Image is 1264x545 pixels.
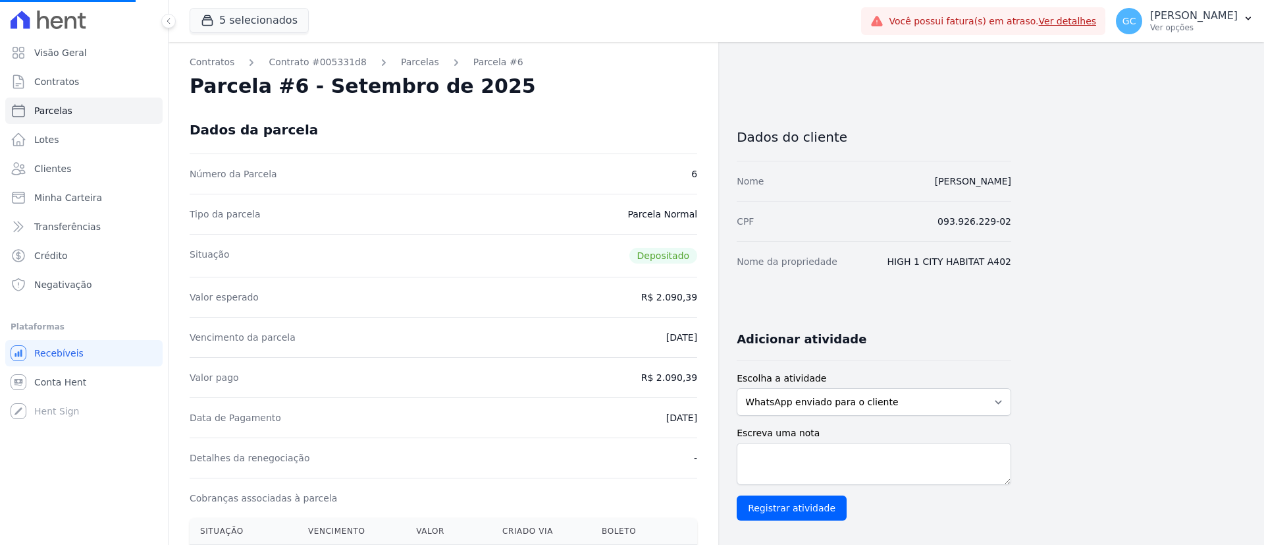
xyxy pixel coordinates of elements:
[737,372,1011,386] label: Escolha a atividade
[190,8,309,33] button: 5 selecionados
[5,40,163,66] a: Visão Geral
[190,492,337,505] dt: Cobranças associadas à parcela
[1039,16,1097,26] a: Ver detalhes
[269,55,367,69] a: Contrato #005331d8
[5,69,163,95] a: Contratos
[473,55,523,69] a: Parcela #6
[190,208,261,221] dt: Tipo da parcela
[737,426,1011,440] label: Escreva uma nota
[5,156,163,182] a: Clientes
[5,98,163,124] a: Parcelas
[737,175,764,188] dt: Nome
[694,451,697,465] dd: -
[5,340,163,366] a: Recebíveis
[190,248,230,264] dt: Situação
[190,291,259,304] dt: Valor esperado
[401,55,439,69] a: Parcelas
[641,371,697,384] dd: R$ 2.090,39
[34,376,86,389] span: Conta Hent
[737,331,866,347] h3: Adicionar atividade
[34,133,59,146] span: Lotes
[492,518,591,545] th: Criado via
[641,291,697,304] dd: R$ 2.090,39
[627,208,697,221] dd: Parcela Normal
[737,255,837,268] dt: Nome da propriedade
[11,319,157,335] div: Plataformas
[34,191,102,204] span: Minha Carteira
[190,55,697,69] nav: Breadcrumb
[935,176,1011,186] a: [PERSON_NAME]
[34,220,101,233] span: Transferências
[406,518,492,545] th: Valor
[1150,22,1238,33] p: Ver opções
[190,55,234,69] a: Contratos
[889,14,1096,28] span: Você possui fatura(s) em atraso.
[666,331,697,344] dd: [DATE]
[5,369,163,395] a: Conta Hent
[5,185,163,211] a: Minha Carteira
[5,272,163,298] a: Negativação
[298,518,406,545] th: Vencimento
[190,411,281,424] dt: Data de Pagamento
[1122,16,1136,26] span: GC
[190,74,536,98] h2: Parcela #6 - Setembro de 2025
[34,162,71,175] span: Clientes
[1150,9,1238,22] p: [PERSON_NAME]
[629,248,698,264] span: Depositado
[190,122,318,138] div: Dados da parcela
[190,371,239,384] dt: Valor pago
[5,243,163,269] a: Crédito
[887,255,1011,268] dd: HIGH 1 CITY HABITAT A402
[34,278,92,291] span: Negativação
[34,75,79,88] span: Contratos
[737,129,1011,145] h3: Dados do cliente
[1105,3,1264,40] button: GC [PERSON_NAME] Ver opções
[34,347,84,360] span: Recebíveis
[190,331,296,344] dt: Vencimento da parcela
[190,167,277,181] dt: Número da Parcela
[190,451,310,465] dt: Detalhes da renegociação
[737,215,754,228] dt: CPF
[666,411,697,424] dd: [DATE]
[34,104,72,117] span: Parcelas
[591,518,668,545] th: Boleto
[937,215,1011,228] dd: 093.926.229-02
[34,46,87,59] span: Visão Geral
[5,214,163,240] a: Transferências
[190,518,298,545] th: Situação
[691,167,697,181] dd: 6
[737,496,847,521] input: Registrar atividade
[5,127,163,153] a: Lotes
[34,249,68,262] span: Crédito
